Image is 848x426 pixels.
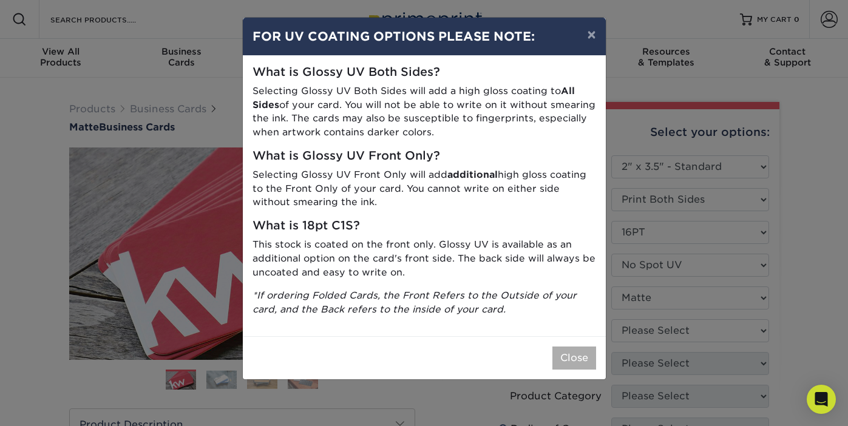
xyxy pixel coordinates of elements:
p: Selecting Glossy UV Both Sides will add a high gloss coating to of your card. You will not be abl... [253,84,596,140]
button: Close [552,347,596,370]
h5: What is Glossy UV Both Sides? [253,66,596,79]
div: Open Intercom Messenger [807,385,836,414]
h4: FOR UV COATING OPTIONS PLEASE NOTE: [253,27,596,46]
p: Selecting Glossy UV Front Only will add high gloss coating to the Front Only of your card. You ca... [253,168,596,209]
strong: All Sides [253,85,575,110]
p: This stock is coated on the front only. Glossy UV is available as an additional option on the car... [253,238,596,279]
h5: What is 18pt C1S? [253,219,596,233]
strong: additional [447,169,498,180]
h5: What is Glossy UV Front Only? [253,149,596,163]
button: × [577,18,605,52]
i: *If ordering Folded Cards, the Front Refers to the Outside of your card, and the Back refers to t... [253,289,577,315]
